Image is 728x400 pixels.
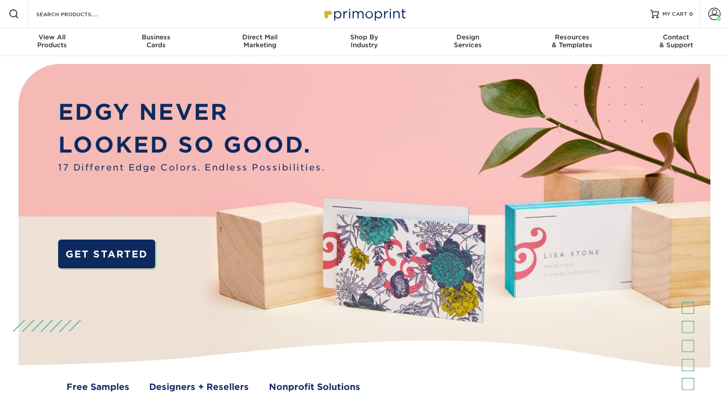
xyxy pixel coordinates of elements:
a: Designers + Resellers [149,381,249,394]
span: Resources [520,33,624,41]
p: EDGY NEVER [58,96,325,129]
a: Shop ByIndustry [312,28,416,56]
span: 17 Different Edge Colors. Endless Possibilities. [58,161,325,174]
a: Nonprofit Solutions [269,381,360,394]
span: 0 [689,11,693,17]
p: LOOKED SO GOOD. [58,129,325,161]
a: Direct MailMarketing [208,28,312,56]
input: SEARCH PRODUCTS..... [35,9,121,19]
a: DesignServices [416,28,520,56]
span: Shop By [312,33,416,41]
a: Contact& Support [624,28,728,56]
a: BusinessCards [104,28,208,56]
span: Design [416,33,520,41]
a: Resources& Templates [520,28,624,56]
div: Cards [104,33,208,49]
a: GET STARTED [58,240,155,268]
span: Direct Mail [208,33,312,41]
a: Free Samples [66,381,129,394]
span: Business [104,33,208,41]
div: & Templates [520,33,624,49]
div: Industry [312,33,416,49]
span: Contact [624,33,728,41]
div: Services [416,33,520,49]
div: & Support [624,33,728,49]
div: Marketing [208,33,312,49]
img: Primoprint [320,4,408,23]
span: MY CART [662,10,687,18]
